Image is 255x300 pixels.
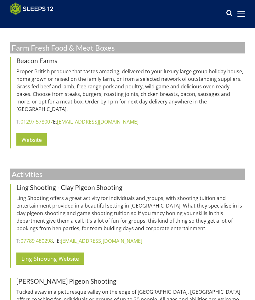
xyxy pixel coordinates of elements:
p: T: E: [16,118,245,126]
a: Website [16,134,47,146]
a: Ling Shooting Website [16,253,84,265]
iframe: Customer reviews powered by Trustpilot [7,19,73,24]
p: Ling Shooting offers a great activity for individuals and groups, with shooting tuition and enter... [16,195,245,232]
h3: [PERSON_NAME] Pigeon Shooting [16,278,245,285]
h2: Farm Fresh Food & Meat Boxes [10,42,245,54]
p: Proper British produce that tastes amazing, delivered to your luxury large group holiday house, h... [16,68,245,113]
a: [EMAIL_ADDRESS][DOMAIN_NAME] [61,238,142,245]
h3: Beacon Farms [16,58,245,65]
h2: Activities [10,169,245,180]
a: 01297 578007 [20,119,53,125]
p: T: . E: [16,237,245,245]
a: 07789 480298 [20,238,53,245]
h3: Ling Shooting - Clay Pigeon Shooting [16,184,245,192]
a: [EMAIL_ADDRESS][DOMAIN_NAME] [57,119,139,125]
img: Sleeps 12 [10,3,54,15]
